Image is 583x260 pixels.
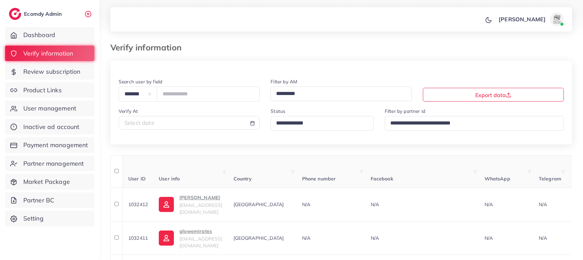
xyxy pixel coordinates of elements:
span: N/A [539,235,547,241]
span: 1032411 [128,235,148,241]
h3: Verify information [110,43,187,52]
input: Search for option [274,118,365,129]
label: Filter by AM [271,78,297,85]
span: Select date [124,119,154,126]
button: Export data [423,88,564,102]
span: Market Package [23,177,70,186]
span: [EMAIL_ADDRESS][DOMAIN_NAME] [179,202,222,215]
p: [PERSON_NAME] [179,193,222,202]
p: glowemirates [179,227,222,235]
span: Setting [23,214,44,223]
input: Search for option [274,88,403,99]
a: Review subscription [5,64,94,80]
span: Partner management [23,159,84,168]
span: Phone number [302,176,336,182]
span: User management [23,104,76,113]
span: User info [159,176,180,182]
a: [PERSON_NAME][EMAIL_ADDRESS][DOMAIN_NAME] [159,193,222,216]
a: User management [5,101,94,116]
span: N/A [371,201,379,208]
span: Dashboard [23,31,55,39]
h2: Ecomdy Admin [24,11,63,17]
span: 1032412 [128,201,148,208]
span: Partner BC [23,196,55,205]
span: Inactive ad account [23,122,80,131]
span: N/A [371,235,379,241]
a: Partner management [5,156,94,172]
a: Setting [5,211,94,226]
span: N/A [302,201,310,208]
span: Country [234,176,252,182]
span: Telegram [539,176,561,182]
a: glowemirates[EMAIL_ADDRESS][DOMAIN_NAME] [159,227,222,249]
p: [PERSON_NAME] [499,15,546,23]
a: Partner BC [5,192,94,208]
a: Market Package [5,174,94,190]
span: N/A [485,235,493,241]
span: Review subscription [23,67,81,76]
img: ic-user-info.36bf1079.svg [159,231,174,246]
span: [EMAIL_ADDRESS][DOMAIN_NAME] [179,236,222,249]
div: Search for option [271,116,374,131]
span: WhatsApp [485,176,510,182]
span: [GEOGRAPHIC_DATA] [234,235,284,241]
span: N/A [539,201,547,208]
label: Search user by field [119,78,162,85]
span: Verify information [23,49,73,58]
span: User ID [128,176,146,182]
span: [GEOGRAPHIC_DATA] [234,201,284,208]
img: ic-user-info.36bf1079.svg [159,197,174,212]
a: Verify information [5,46,94,61]
span: Product Links [23,86,62,95]
label: Status [271,108,285,115]
div: Search for option [385,116,564,131]
label: Verify At [119,108,138,115]
a: [PERSON_NAME]avatar [495,12,567,26]
a: Product Links [5,82,94,98]
span: Export data [475,92,511,98]
span: N/A [302,235,310,241]
img: avatar [550,12,564,26]
a: Dashboard [5,27,94,43]
img: logo [9,8,21,20]
span: Facebook [371,176,393,182]
span: Payment management [23,141,88,150]
input: Search for option [388,118,555,129]
a: logoEcomdy Admin [9,8,63,20]
label: Filter by partner id [385,108,425,115]
a: Inactive ad account [5,119,94,135]
div: Search for option [271,86,412,101]
a: Payment management [5,137,94,153]
span: N/A [485,201,493,208]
